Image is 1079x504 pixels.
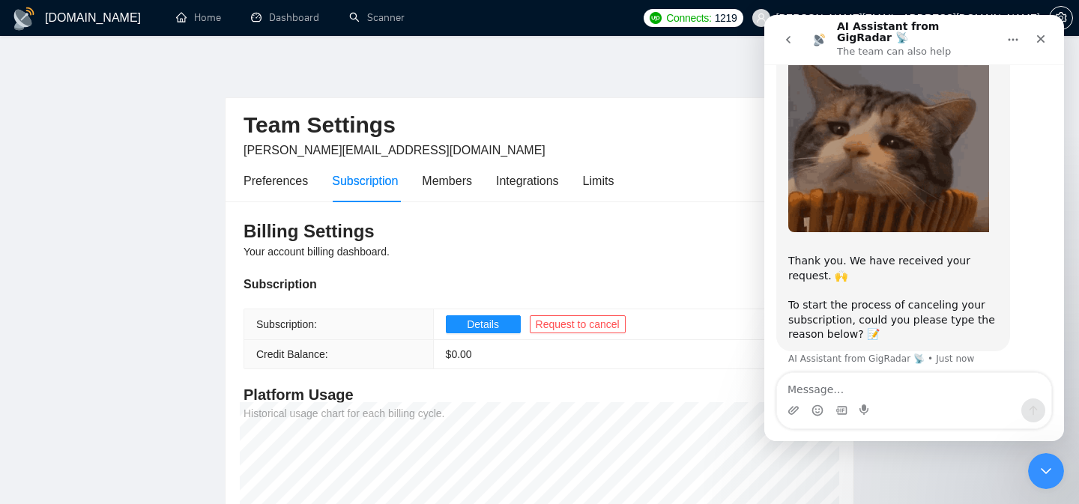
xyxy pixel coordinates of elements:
span: $ 0.00 [446,348,472,360]
button: setting [1049,6,1073,30]
div: Members [422,171,472,190]
div: Preferences [244,171,308,190]
div: AI Assistant from GigRadar 📡 • Just now [24,339,210,348]
button: Send a message… [257,383,281,407]
div: Thank you. We have received your request. 🙌 To start the process of canceling your subscription, ... [24,225,234,327]
span: Request to cancel [536,316,620,333]
a: setting [1049,12,1073,24]
h3: Billing Settings [244,219,835,243]
img: upwork-logo.png [650,12,662,24]
span: Credit Balance: [256,348,328,360]
button: Gif picker [71,389,83,401]
button: Upload attachment [23,389,35,401]
span: Connects: [666,10,711,26]
button: Emoji picker [47,389,59,401]
div: Subscription [244,275,835,294]
iframe: Intercom live chat [764,15,1064,441]
span: Details [467,316,499,333]
div: Subscription [332,171,398,190]
button: Request to cancel [530,315,626,333]
h2: Team Settings [244,110,835,141]
button: Start recording [95,389,107,401]
button: Details [446,315,521,333]
a: homeHome [176,11,221,24]
span: Subscription: [256,318,317,330]
span: Your account billing dashboard. [244,246,390,258]
a: searchScanner [349,11,405,24]
textarea: Message… [13,358,287,383]
img: logo [12,7,36,31]
a: dashboardDashboard [251,11,319,24]
div: Limits [583,171,614,190]
span: user [756,13,767,23]
span: setting [1050,12,1072,24]
span: 1219 [715,10,737,26]
h4: Platform Usage [244,384,835,405]
span: [PERSON_NAME][EMAIL_ADDRESS][DOMAIN_NAME] [244,144,545,157]
div: Integrations [496,171,559,190]
iframe: Intercom live chat [1028,453,1064,489]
